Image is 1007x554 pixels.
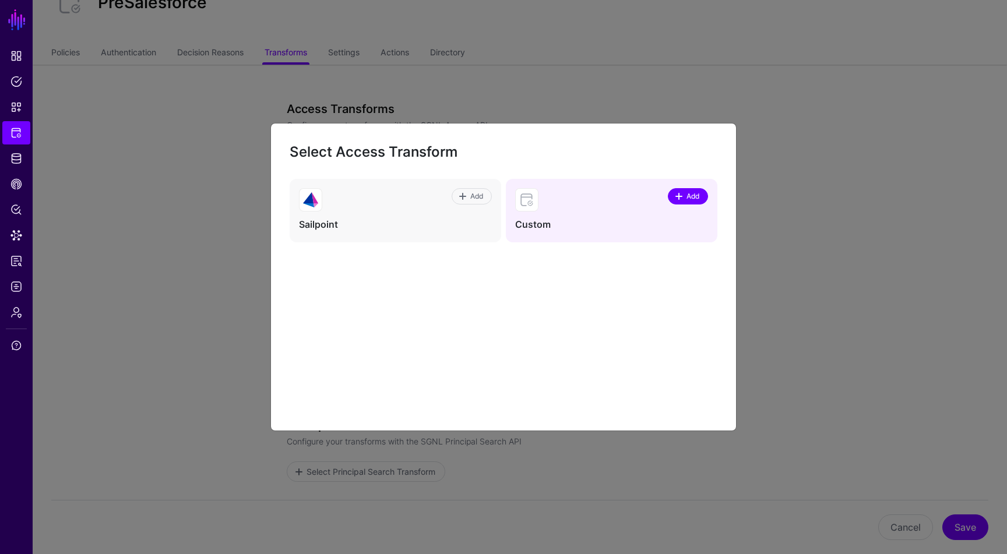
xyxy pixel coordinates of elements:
h4: Sailpoint [299,218,492,231]
h2: Select Access Transform [290,142,717,162]
span: Add [469,191,485,202]
span: Add [685,191,701,202]
img: svg+xml;base64,PHN2ZyB3aWR0aD0iNjQiIGhlaWdodD0iNjQiIHZpZXdCb3g9IjAgMCA2NCA2NCIgZmlsbD0ibm9uZSIgeG... [300,189,322,211]
h4: Custom [515,218,708,231]
img: svg+xml;base64,PHN2ZyB3aWR0aD0iNjQiIGhlaWdodD0iNjQiIHZpZXdCb3g9IjAgMCA2NCA2NCIgZmlsbD0ibm9uZSIgeG... [516,189,538,211]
